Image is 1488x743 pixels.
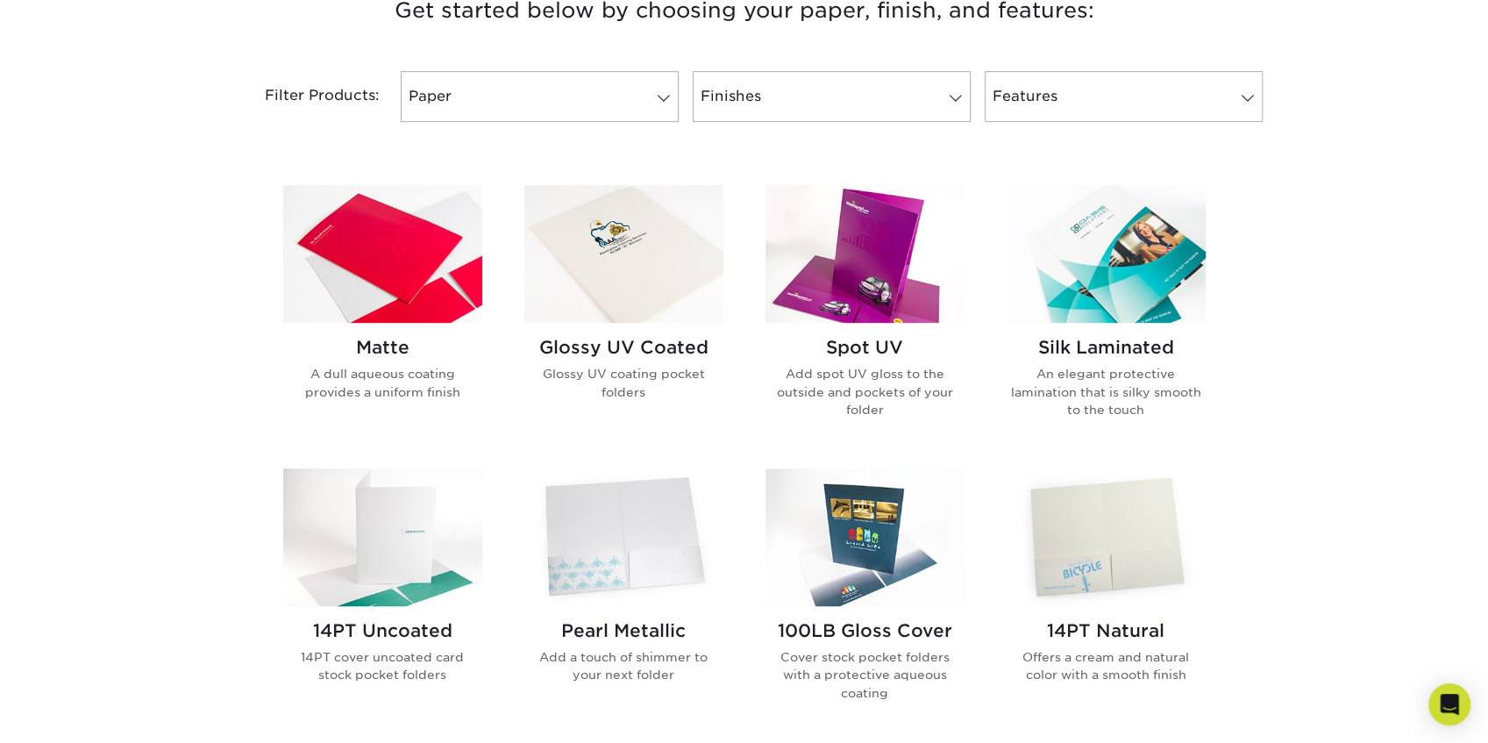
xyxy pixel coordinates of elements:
[1428,683,1470,725] div: Open Intercom Messenger
[1007,468,1206,730] a: 14PT Natural Presentation Folders 14PT Natural Offers a cream and natural color with a smooth finish
[1007,468,1206,606] img: 14PT Natural Presentation Folders
[1007,185,1206,447] a: Silk Laminated Presentation Folders Silk Laminated An elegant protective lamination that is silky...
[283,648,482,684] p: 14PT cover uncoated card stock pocket folders
[693,71,971,122] a: Finishes
[524,185,723,323] img: Glossy UV Coated Presentation Folders
[283,620,482,641] h2: 14PT Uncoated
[401,71,679,122] a: Paper
[1007,648,1206,684] p: Offers a cream and natural color with a smooth finish
[283,337,482,358] h2: Matte
[765,468,965,730] a: 100LB Gloss Cover Presentation Folders 100LB Gloss Cover Cover stock pocket folders with a protec...
[524,468,723,730] a: Pearl Metallic Presentation Folders Pearl Metallic Add a touch of shimmer to your next folder
[283,468,482,606] img: 14PT Uncoated Presentation Folders
[524,365,723,401] p: Glossy UV coating pocket folders
[765,620,965,641] h2: 100LB Gloss Cover
[765,185,965,323] img: Spot UV Presentation Folders
[218,71,394,122] div: Filter Products:
[985,71,1263,122] a: Features
[283,365,482,401] p: A dull aqueous coating provides a uniform finish
[1007,620,1206,641] h2: 14PT Natural
[524,648,723,684] p: Add a touch of shimmer to your next folder
[283,185,482,323] img: Matte Presentation Folders
[524,620,723,641] h2: Pearl Metallic
[283,468,482,730] a: 14PT Uncoated Presentation Folders 14PT Uncoated 14PT cover uncoated card stock pocket folders
[765,365,965,418] p: Add spot UV gloss to the outside and pockets of your folder
[524,337,723,358] h2: Glossy UV Coated
[1007,185,1206,323] img: Silk Laminated Presentation Folders
[1007,365,1206,418] p: An elegant protective lamination that is silky smooth to the touch
[524,185,723,447] a: Glossy UV Coated Presentation Folders Glossy UV Coated Glossy UV coating pocket folders
[765,648,965,702] p: Cover stock pocket folders with a protective aqueous coating
[765,468,965,606] img: 100LB Gloss Cover Presentation Folders
[524,468,723,606] img: Pearl Metallic Presentation Folders
[765,185,965,447] a: Spot UV Presentation Folders Spot UV Add spot UV gloss to the outside and pockets of your folder
[283,185,482,447] a: Matte Presentation Folders Matte A dull aqueous coating provides a uniform finish
[1007,337,1206,358] h2: Silk Laminated
[765,337,965,358] h2: Spot UV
